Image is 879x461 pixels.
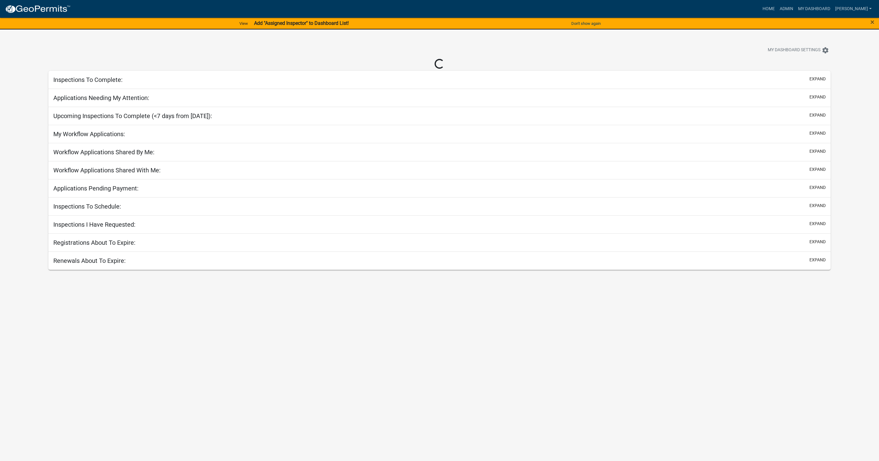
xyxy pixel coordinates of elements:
[53,76,123,83] h5: Inspections To Complete:
[53,185,139,192] h5: Applications Pending Payment:
[53,94,149,102] h5: Applications Needing My Attention:
[809,221,826,227] button: expand
[809,94,826,100] button: expand
[809,112,826,118] button: expand
[809,148,826,155] button: expand
[809,76,826,82] button: expand
[822,47,829,54] i: settings
[833,3,874,15] a: [PERSON_NAME]
[763,44,834,56] button: My Dashboard Settingssettings
[53,167,161,174] h5: Workflow Applications Shared With Me:
[53,221,135,228] h5: Inspections I Have Requested:
[870,18,874,26] button: Close
[809,184,826,191] button: expand
[254,20,349,26] strong: Add "Assigned Inspector" to Dashboard List!
[53,148,154,156] h5: Workflow Applications Shared By Me:
[53,112,212,120] h5: Upcoming Inspections To Complete (<7 days from [DATE]):
[569,18,603,29] button: Don't show again
[237,18,250,29] a: View
[809,166,826,173] button: expand
[809,202,826,209] button: expand
[53,239,135,246] h5: Registrations About To Expire:
[53,130,125,138] h5: My Workflow Applications:
[809,130,826,136] button: expand
[768,47,820,54] span: My Dashboard Settings
[53,257,126,264] h5: Renewals About To Expire:
[760,3,777,15] a: Home
[809,257,826,263] button: expand
[796,3,833,15] a: My Dashboard
[870,18,874,26] span: ×
[53,203,121,210] h5: Inspections To Schedule:
[809,239,826,245] button: expand
[777,3,796,15] a: Admin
